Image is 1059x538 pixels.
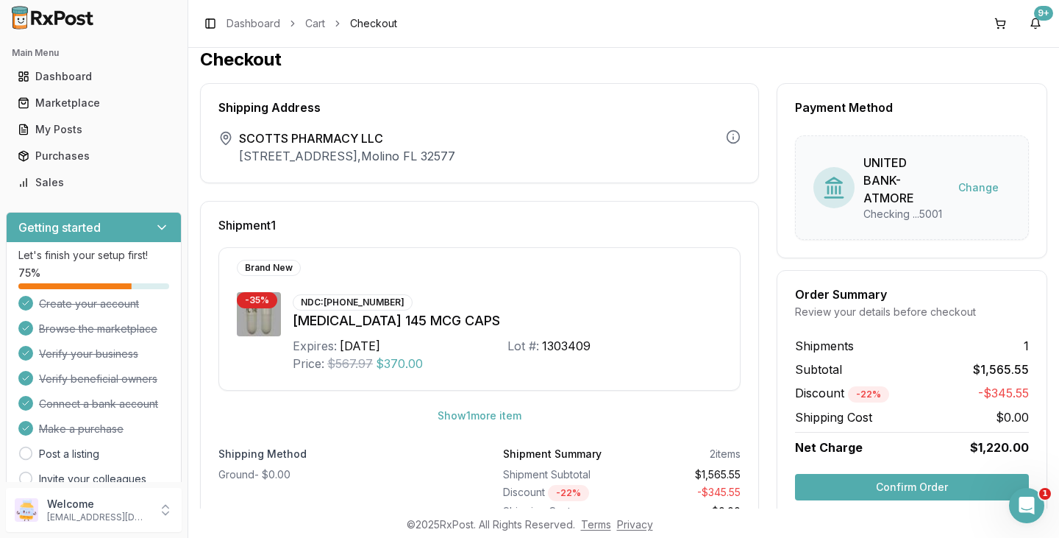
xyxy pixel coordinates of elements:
div: Order Summary [795,289,1029,300]
p: Let's finish your setup first! [18,248,169,263]
div: Marketplace [18,96,170,110]
div: UNITED BANK-ATMORE [863,154,946,207]
div: Shipping Address [218,102,741,113]
span: Discount [795,386,889,400]
button: Dashboard [6,65,182,88]
div: NDC: [PHONE_NUMBER] [293,294,413,311]
a: Privacy [617,518,653,531]
span: Shipments [795,337,854,355]
div: [MEDICAL_DATA] 145 MCG CAPS [293,311,722,331]
span: $0.00 [996,408,1029,426]
button: Marketplace [6,91,182,115]
span: 1 [1039,488,1051,500]
div: Shipment Summary [503,447,602,461]
div: Expires: [293,337,337,355]
h2: Main Menu [12,47,176,59]
button: My Posts [6,118,182,141]
div: Brand New [237,260,301,276]
div: - 35 % [237,292,277,308]
span: Checkout [350,16,397,31]
div: Purchases [18,149,170,163]
a: My Posts [12,116,176,143]
a: Purchases [12,143,176,169]
div: - $345.55 [628,485,741,501]
div: Lot #: [507,337,539,355]
a: Sales [12,169,176,196]
span: $370.00 [376,355,423,372]
div: Payment Method [795,102,1029,113]
a: Dashboard [12,63,176,90]
div: Ground - $0.00 [218,467,456,482]
div: Checking ...5001 [863,207,946,222]
h1: Checkout [200,48,1047,71]
div: - 22 % [848,386,889,403]
p: [STREET_ADDRESS] , Molino FL 32577 [239,147,455,165]
nav: breadcrumb [227,16,397,31]
span: Shipment 1 [218,219,276,231]
a: Dashboard [227,16,280,31]
span: $1,565.55 [973,361,1029,378]
div: [DATE] [340,337,380,355]
span: -$345.55 [978,384,1029,403]
label: Shipping Method [218,447,456,461]
a: Terms [581,518,611,531]
h3: Getting started [18,219,101,236]
img: Linzess 145 MCG CAPS [237,292,281,336]
span: Browse the marketplace [39,322,157,336]
a: Marketplace [12,90,176,116]
span: Shipping Cost [795,408,872,426]
span: Verify your business [39,347,138,361]
span: $1,220.00 [970,439,1029,456]
button: Purchases [6,144,182,168]
div: - 22 % [548,485,589,501]
button: Change [946,174,1010,201]
div: Shipment Subtotal [503,467,616,482]
p: Welcome [47,497,149,512]
span: Create your account [39,297,139,311]
div: My Posts [18,122,170,137]
div: 9+ [1034,6,1053,21]
div: $1,565.55 [628,467,741,482]
div: Shipping Cost [503,504,616,519]
span: Connect a bank account [39,397,158,411]
img: RxPost Logo [6,6,100,29]
a: Cart [305,16,325,31]
a: Post a listing [39,447,99,461]
span: $567.97 [327,355,373,372]
img: User avatar [15,498,38,522]
div: $0.00 [628,504,741,519]
div: Price: [293,355,324,372]
div: 1303409 [542,337,591,355]
span: SCOTTS PHARMACY LLC [239,130,455,147]
button: 9+ [1024,12,1047,35]
div: 2 items [710,447,741,461]
div: Sales [18,175,170,190]
a: Invite your colleagues [39,472,146,486]
span: Verify beneficial owners [39,372,157,386]
span: 1 [1024,337,1029,355]
iframe: Intercom live chat [1009,488,1044,523]
div: Review your details before checkout [795,305,1029,319]
span: Make a purchase [39,422,124,436]
span: Subtotal [795,361,842,378]
div: Discount [503,485,616,501]
button: Sales [6,171,182,194]
span: Net Charge [795,440,863,455]
div: Dashboard [18,69,170,84]
button: Confirm Order [795,474,1029,500]
button: Show1more item [426,403,533,429]
span: 75 % [18,266,40,280]
p: [EMAIL_ADDRESS][DOMAIN_NAME] [47,512,149,523]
